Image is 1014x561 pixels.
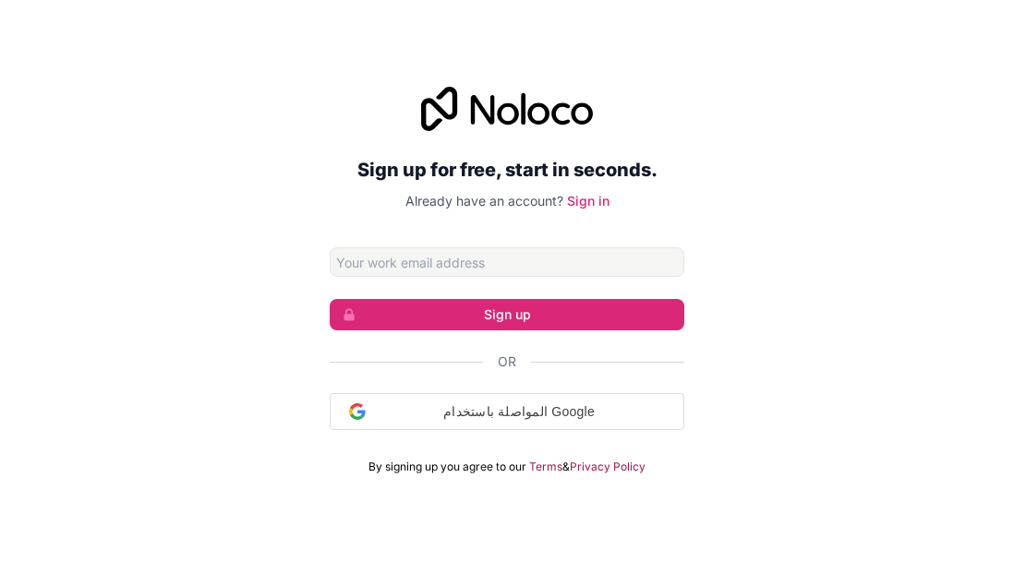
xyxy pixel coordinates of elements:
a: Sign in [567,193,610,209]
button: Sign up [330,299,684,330]
span: & [562,460,570,474]
span: المواصلة باستخدام Google [366,402,672,422]
input: Email address [330,247,684,277]
span: Already have an account? [405,193,563,209]
a: Privacy Policy [570,460,646,474]
div: المواصلة باستخدام Google [330,393,684,430]
a: Terms [529,460,562,474]
span: By signing up you agree to our [368,460,526,474]
span: Or [498,352,516,371]
h2: Sign up for free, start in seconds. [330,153,684,186]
